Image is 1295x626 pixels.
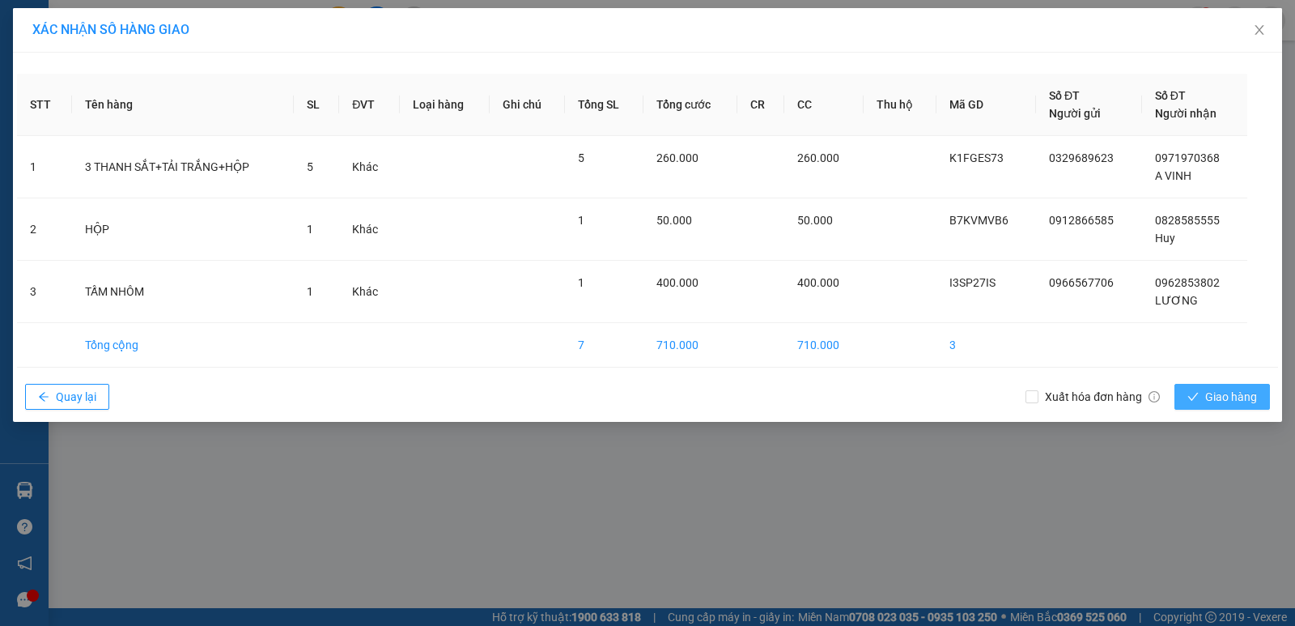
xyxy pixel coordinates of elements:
span: 0966567706 [1049,276,1114,289]
td: Khác [339,136,400,198]
span: 50.000 [797,214,833,227]
span: 400.000 [656,276,698,289]
th: STT [17,74,72,136]
td: TẤM NHÔM [72,261,294,323]
td: 7 [565,323,643,368]
th: SL [294,74,339,136]
td: 3 [17,261,72,323]
span: 400.000 [797,276,839,289]
span: 260.000 [797,151,839,164]
span: close [1253,23,1266,36]
th: Loại hàng [400,74,490,136]
span: B7KVMVB6 [949,214,1008,227]
td: Khác [339,198,400,261]
td: 710.000 [643,323,737,368]
span: Số ĐT [1155,89,1186,102]
th: Mã GD [936,74,1036,136]
span: Người nhận [1155,107,1216,120]
span: 1 [307,285,313,298]
th: Tên hàng [72,74,294,136]
span: Số ĐT [1049,89,1080,102]
span: check [1187,391,1199,404]
span: 0962853802 [1155,276,1220,289]
th: Tổng SL [565,74,643,136]
th: CC [784,74,864,136]
span: Quay lại [56,388,96,406]
span: 1 [578,214,584,227]
span: 50.000 [656,214,692,227]
span: A VINH [1155,169,1191,182]
span: XÁC NHẬN SỐ HÀNG GIAO [32,22,189,37]
th: Tổng cước [643,74,737,136]
span: I3SP27IS [949,276,996,289]
span: Xuất hóa đơn hàng [1038,388,1166,406]
td: 2 [17,198,72,261]
td: Khác [339,261,400,323]
span: info-circle [1149,391,1160,402]
span: LƯƠNG [1155,294,1198,307]
span: 0912866585 [1049,214,1114,227]
span: 0828585555 [1155,214,1220,227]
span: 0971970368 [1155,151,1220,164]
td: HỘP [72,198,294,261]
span: 260.000 [656,151,698,164]
span: 1 [307,223,313,236]
span: 5 [578,151,584,164]
button: checkGiao hàng [1174,384,1270,410]
button: Close [1237,8,1282,53]
th: CR [737,74,784,136]
td: 3 [936,323,1036,368]
th: Ghi chú [490,74,565,136]
span: Người gửi [1049,107,1101,120]
th: Thu hộ [864,74,936,136]
span: Huy [1155,232,1175,245]
td: 710.000 [784,323,864,368]
td: Tổng cộng [72,323,294,368]
th: ĐVT [339,74,400,136]
td: 1 [17,136,72,198]
button: arrow-leftQuay lại [25,384,109,410]
td: 3 THANH SẮT+TẢI TRẮNG+HỘP [72,136,294,198]
span: 1 [578,276,584,289]
span: 5 [307,160,313,173]
span: Giao hàng [1205,388,1257,406]
span: arrow-left [38,391,49,404]
span: K1FGES73 [949,151,1004,164]
span: 0329689623 [1049,151,1114,164]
